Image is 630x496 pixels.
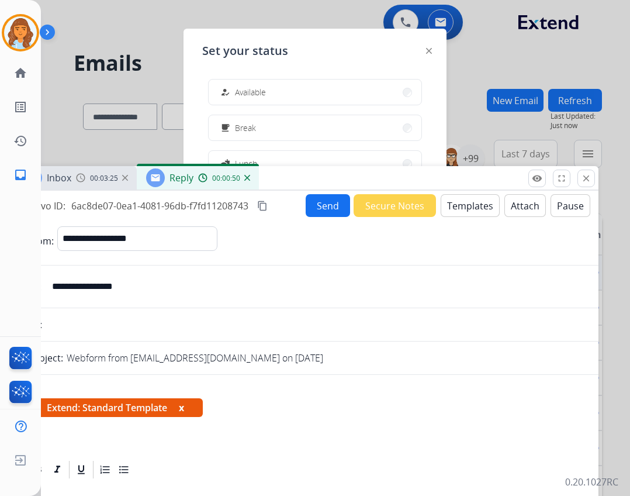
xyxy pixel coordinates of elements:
span: 00:00:50 [212,174,240,183]
button: Available [209,80,421,105]
mat-icon: home [13,66,27,80]
mat-icon: remove_red_eye [532,173,542,184]
button: Break [209,115,421,140]
span: Reply [169,171,193,184]
span: 6ac8de07-0ea1-4081-96db-f7fd11208743 [71,199,248,212]
mat-icon: how_to_reg [220,87,230,97]
button: Pause [551,194,590,217]
mat-icon: free_breakfast [220,123,230,133]
mat-icon: close [581,173,591,184]
span: 00:03:25 [90,174,118,183]
span: Available [235,86,266,98]
div: Ordered List [96,461,114,478]
button: Templates [441,194,500,217]
button: Send [306,194,350,217]
span: Break [235,122,256,134]
p: Convo ID: [23,199,65,213]
p: 0.20.1027RC [565,475,618,489]
button: Secure Notes [354,194,436,217]
p: Webform from [EMAIL_ADDRESS][DOMAIN_NAME] on [DATE] [67,351,323,365]
p: Subject: [28,351,63,365]
span: Inbox [47,171,71,184]
mat-icon: inbox [13,168,27,182]
span: Extend: Standard Template [28,398,203,417]
div: Italic [49,461,66,478]
mat-icon: fastfood [220,159,230,168]
mat-icon: list_alt [13,100,27,114]
mat-icon: content_copy [257,201,268,211]
button: x [179,401,184,415]
span: Set your status [202,43,288,59]
div: Underline [72,461,90,478]
button: Attach [504,194,546,217]
mat-icon: history [13,134,27,148]
div: Bullet List [115,461,133,478]
img: avatar [4,16,37,49]
mat-icon: fullscreen [556,173,567,184]
img: close-button [426,48,432,54]
span: Lunch [235,157,257,170]
button: Lunch [209,151,421,176]
p: From: [28,234,54,248]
